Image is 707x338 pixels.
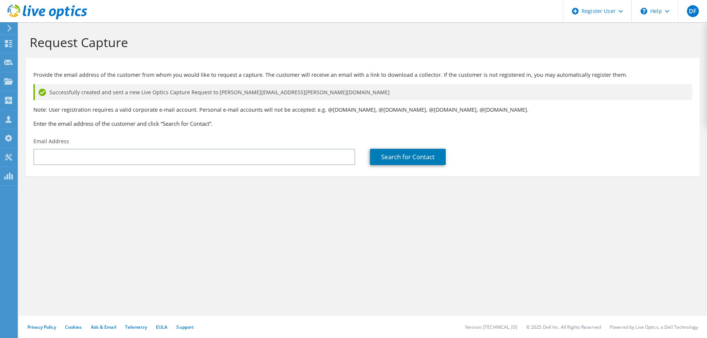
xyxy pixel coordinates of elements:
h1: Request Capture [30,35,692,50]
a: Privacy Policy [27,324,56,330]
h3: Enter the email address of the customer and click “Search for Contact”. [33,119,692,128]
li: © 2025 Dell Inc. All Rights Reserved [526,324,601,330]
li: Version: [TECHNICAL_ID] [465,324,517,330]
span: Successfully created and sent a new Live Optics Capture Request to [PERSON_NAME][EMAIL_ADDRESS][P... [49,88,390,96]
a: Support [176,324,194,330]
p: Note: User registration requires a valid corporate e-mail account. Personal e-mail accounts will ... [33,106,692,114]
li: Powered by Live Optics, a Dell Technology [610,324,698,330]
label: Email Address [33,138,69,145]
span: DF [687,5,699,17]
a: EULA [156,324,167,330]
a: Search for Contact [370,149,446,165]
a: Ads & Email [91,324,116,330]
a: Cookies [65,324,82,330]
a: Telemetry [125,324,147,330]
svg: \n [641,8,647,14]
p: Provide the email address of the customer from whom you would like to request a capture. The cust... [33,71,692,79]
